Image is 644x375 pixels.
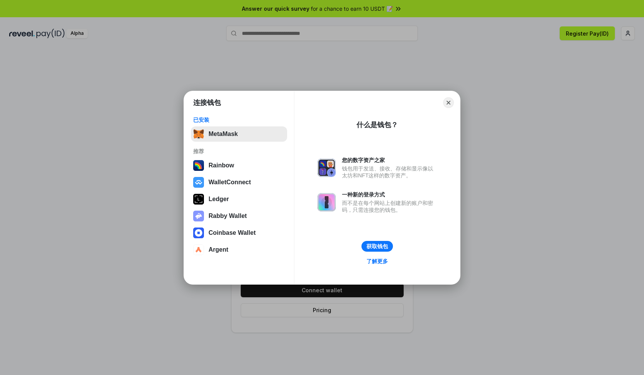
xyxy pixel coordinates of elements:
[191,192,287,207] button: Ledger
[209,196,229,203] div: Ledger
[191,126,287,142] button: MetaMask
[191,175,287,190] button: WalletConnect
[366,243,388,250] div: 获取钱包
[193,129,204,139] img: svg+xml,%3Csvg%20fill%3D%22none%22%20height%3D%2233%22%20viewBox%3D%220%200%2035%2033%22%20width%...
[193,98,221,107] h1: 连接钱包
[191,208,287,224] button: Rabby Wallet
[193,228,204,238] img: svg+xml,%3Csvg%20width%3D%2228%22%20height%3D%2228%22%20viewBox%3D%220%200%2028%2028%22%20fill%3D...
[209,162,234,169] div: Rainbow
[191,158,287,173] button: Rainbow
[193,194,204,205] img: svg+xml,%3Csvg%20xmlns%3D%22http%3A%2F%2Fwww.w3.org%2F2000%2Fsvg%22%20width%3D%2228%22%20height%3...
[191,225,287,241] button: Coinbase Wallet
[193,244,204,255] img: svg+xml,%3Csvg%20width%3D%2228%22%20height%3D%2228%22%20viewBox%3D%220%200%2028%2028%22%20fill%3D...
[193,160,204,171] img: svg+xml,%3Csvg%20width%3D%22120%22%20height%3D%22120%22%20viewBox%3D%220%200%20120%20120%22%20fil...
[209,179,251,186] div: WalletConnect
[443,97,454,108] button: Close
[317,159,336,177] img: svg+xml,%3Csvg%20xmlns%3D%22http%3A%2F%2Fwww.w3.org%2F2000%2Fsvg%22%20fill%3D%22none%22%20viewBox...
[191,242,287,257] button: Argent
[342,157,437,164] div: 您的数字资产之家
[193,116,285,123] div: 已安装
[193,177,204,188] img: svg+xml,%3Csvg%20width%3D%2228%22%20height%3D%2228%22%20viewBox%3D%220%200%2028%2028%22%20fill%3D...
[342,165,437,179] div: 钱包用于发送、接收、存储和显示像以太坊和NFT这样的数字资产。
[193,148,285,155] div: 推荐
[361,241,393,252] button: 获取钱包
[342,200,437,213] div: 而不是在每个网站上创建新的账户和密码，只需连接您的钱包。
[356,120,398,129] div: 什么是钱包？
[193,211,204,221] img: svg+xml,%3Csvg%20xmlns%3D%22http%3A%2F%2Fwww.w3.org%2F2000%2Fsvg%22%20fill%3D%22none%22%20viewBox...
[366,258,388,265] div: 了解更多
[209,246,228,253] div: Argent
[209,131,238,138] div: MetaMask
[362,256,393,266] a: 了解更多
[317,193,336,211] img: svg+xml,%3Csvg%20xmlns%3D%22http%3A%2F%2Fwww.w3.org%2F2000%2Fsvg%22%20fill%3D%22none%22%20viewBox...
[209,213,247,219] div: Rabby Wallet
[342,191,437,198] div: 一种新的登录方式
[209,229,256,236] div: Coinbase Wallet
